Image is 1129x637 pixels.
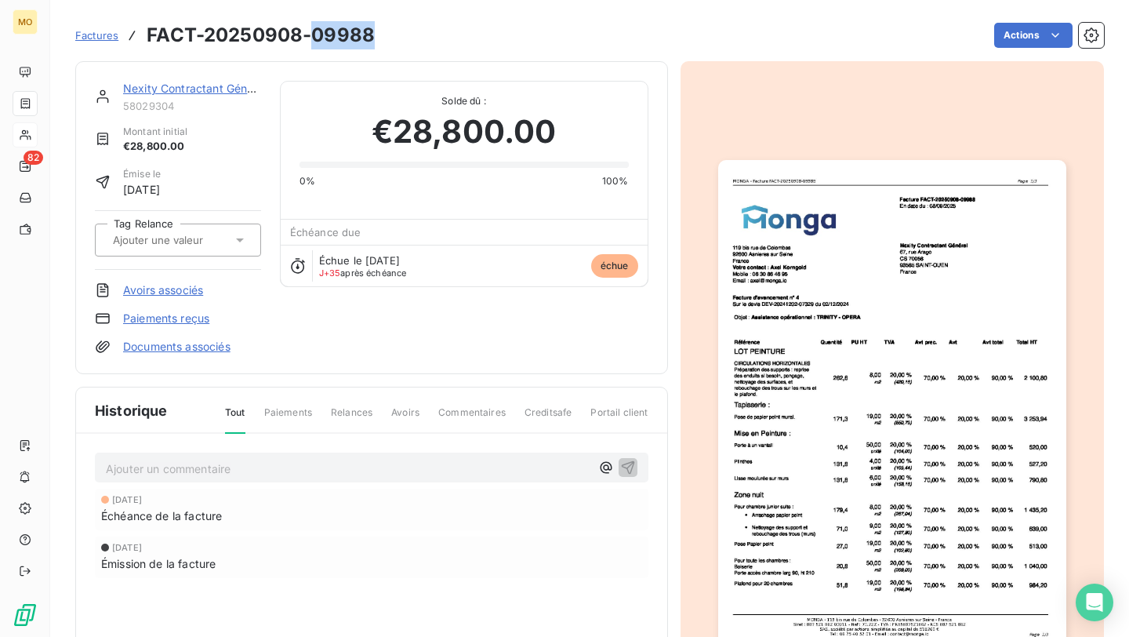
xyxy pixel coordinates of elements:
span: €28,800.00 [372,108,557,155]
img: Logo LeanPay [13,602,38,628]
input: Ajouter une valeur [111,233,269,247]
span: Tout [225,406,245,434]
span: Solde dû : [299,94,629,108]
a: Documents associés [123,339,231,355]
span: [DATE] [112,543,142,552]
span: €28,800.00 [123,139,187,155]
span: Portail client [590,406,648,432]
span: 58029304 [123,100,261,112]
span: Échéance due [290,226,361,238]
span: [DATE] [123,181,161,198]
span: Émission de la facture [101,555,216,572]
div: MO [13,9,38,35]
button: Actions [994,23,1073,48]
span: 82 [24,151,43,165]
span: J+35 [319,268,341,278]
span: 0% [299,174,315,188]
span: Échéance de la facture [101,508,222,524]
span: après échéance [319,268,407,278]
span: Commentaires [438,406,506,432]
span: Relances [331,406,372,432]
span: Creditsafe [525,406,572,432]
a: Paiements reçus [123,311,209,326]
span: Émise le [123,167,161,181]
span: 100% [602,174,629,188]
h3: FACT-20250908-09988 [147,21,375,49]
span: Factures [75,29,118,42]
span: Échue le [DATE] [319,254,400,267]
span: Montant initial [123,125,187,139]
span: Avoirs [391,406,419,432]
a: Avoirs associés [123,282,203,298]
span: [DATE] [112,495,142,504]
div: Open Intercom Messenger [1076,584,1113,621]
a: Nexity Contractant Général [123,82,267,95]
a: Factures [75,27,118,43]
span: échue [591,254,638,278]
span: Historique [95,400,168,421]
span: Paiements [264,406,312,432]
